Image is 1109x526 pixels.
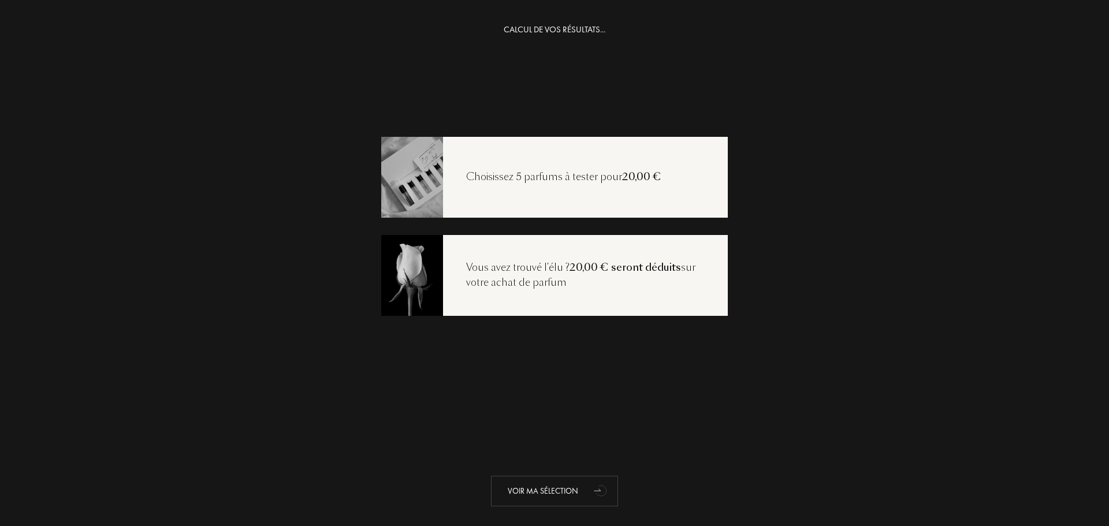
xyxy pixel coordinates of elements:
[443,170,684,185] div: Choisissez 5 parfums à tester pour
[622,170,661,184] span: 20,00 €
[381,135,443,218] img: recoload1.png
[381,233,443,316] img: recoload3.png
[491,476,618,506] div: Voir ma sélection
[570,260,681,274] span: 20,00 € seront déduits
[590,479,613,502] div: animation
[504,23,605,36] div: CALCUL DE VOS RÉSULTATS...
[443,260,728,290] div: Vous avez trouvé l'élu ? sur votre achat de parfum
